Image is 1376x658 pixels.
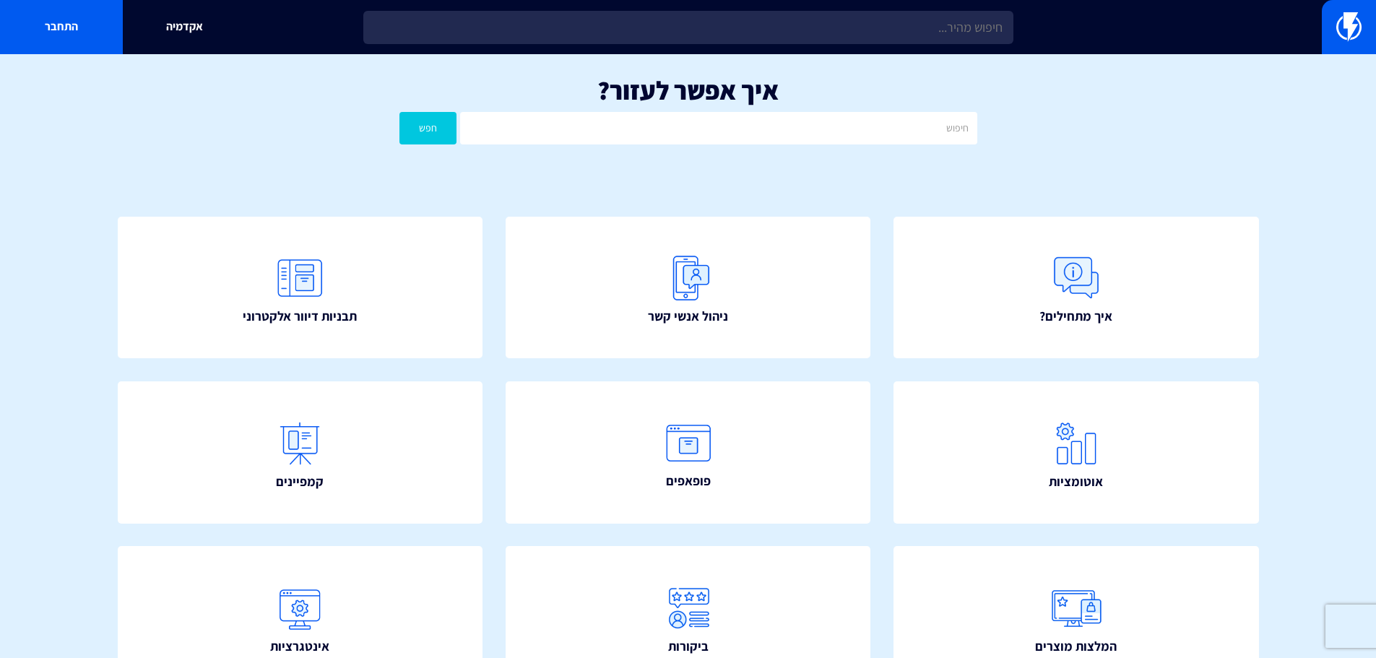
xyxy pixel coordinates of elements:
span: ביקורות [668,637,709,656]
input: חיפוש מהיר... [363,11,1013,44]
a: ניהול אנשי קשר [506,217,871,359]
h1: איך אפשר לעזור? [22,76,1354,105]
span: איך מתחילים? [1039,307,1112,326]
a: אוטומציות [893,381,1259,524]
a: איך מתחילים? [893,217,1259,359]
span: אינטגרציות [270,637,329,656]
span: קמפיינים [276,472,324,491]
span: המלצות מוצרים [1035,637,1117,656]
span: אוטומציות [1049,472,1103,491]
span: ניהול אנשי קשר [648,307,728,326]
a: פופאפים [506,381,871,524]
input: חיפוש [460,112,977,144]
span: פופאפים [666,472,711,490]
button: חפש [399,112,457,144]
span: תבניות דיוור אלקטרוני [243,307,357,326]
a: תבניות דיוור אלקטרוני [118,217,483,359]
a: קמפיינים [118,381,483,524]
